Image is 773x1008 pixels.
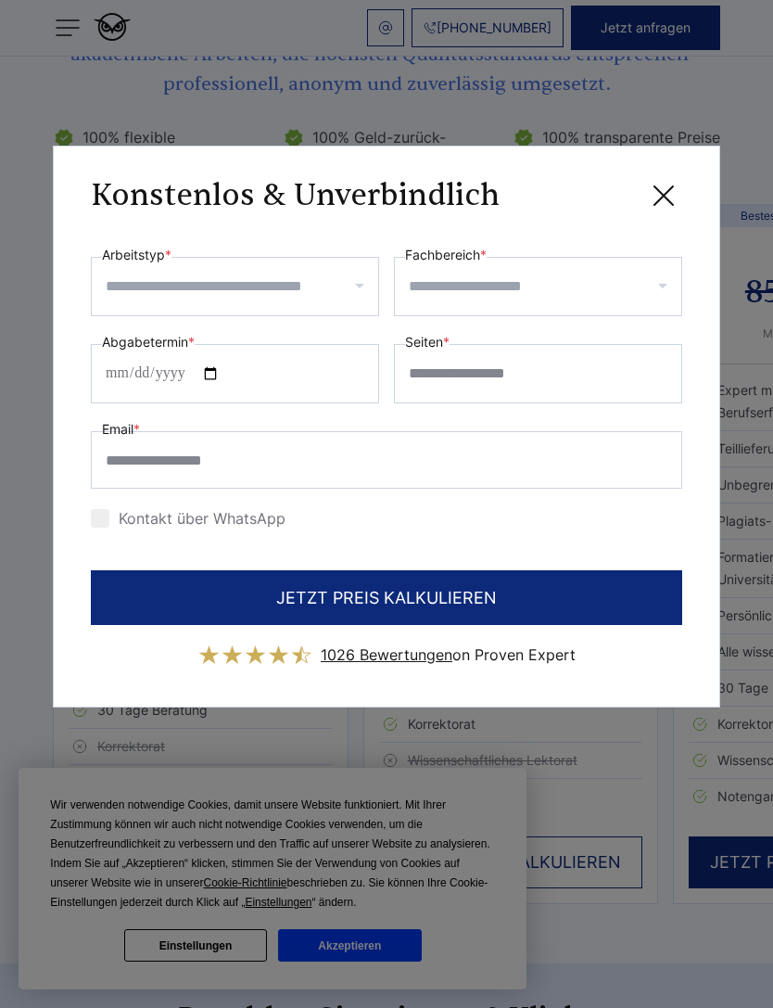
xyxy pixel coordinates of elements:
label: Arbeitstyp [102,244,171,266]
label: Abgabetermin [102,331,195,353]
button: JETZT PREIS KALKULIEREN [91,570,682,625]
h3: Konstenlos & Unverbindlich [91,177,500,214]
label: Email [102,418,140,440]
label: Fachbereich [405,244,487,266]
span: 1026 Bewertungen [321,645,452,664]
div: on Proven Expert [321,640,576,670]
label: Seiten [405,331,450,353]
label: Kontakt über WhatsApp [91,509,285,528]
